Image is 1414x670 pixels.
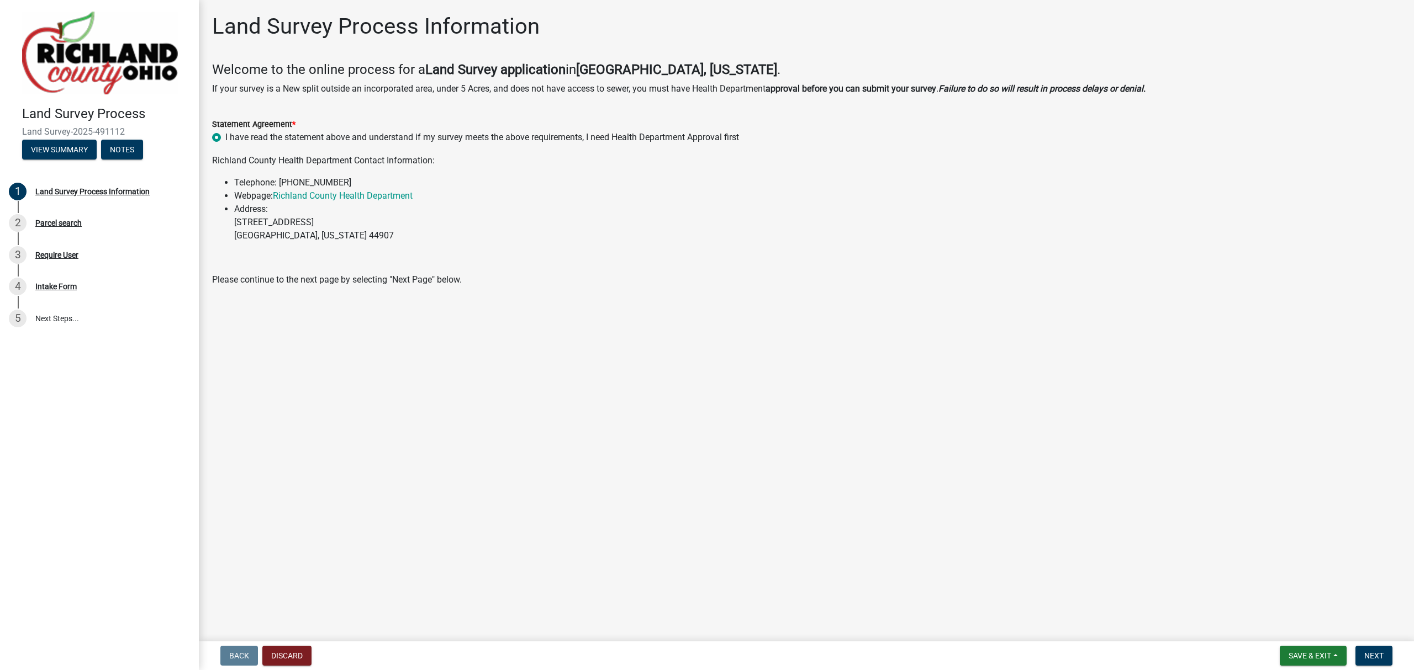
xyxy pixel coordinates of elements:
[576,62,777,77] strong: [GEOGRAPHIC_DATA], [US_STATE]
[212,154,1401,167] p: Richland County Health Department Contact Information:
[101,146,143,155] wm-modal-confirm: Notes
[273,190,413,201] a: Richland County Health Department
[425,62,566,77] strong: Land Survey application
[1364,651,1384,660] span: Next
[262,646,312,666] button: Discard
[101,140,143,159] button: Notes
[22,146,97,155] wm-modal-confirm: Summary
[22,12,178,94] img: Richland County, Ohio
[234,203,1401,242] li: Address: [STREET_ADDRESS] [GEOGRAPHIC_DATA], [US_STATE] 44907
[212,82,1401,95] p: If your survey is a New split outside an incorporated area, under 5 Acres, and does not have acce...
[35,188,150,195] div: Land Survey Process Information
[35,283,77,290] div: Intake Form
[229,651,249,660] span: Back
[225,131,739,144] label: I have read the statement above and understand if my survey meets the above requirements, I need ...
[234,176,1401,189] li: Telephone: [PHONE_NUMBER]
[22,140,97,159] button: View Summary
[766,83,936,94] strong: approval before you can submit your survey
[234,189,1401,203] li: Webpage:
[9,310,27,327] div: 5
[9,214,27,232] div: 2
[1355,646,1392,666] button: Next
[9,278,27,295] div: 4
[212,62,1401,78] h4: Welcome to the online process for a in .
[212,273,1401,286] p: Please continue to the next page by selecting "Next Page" below.
[9,246,27,264] div: 3
[220,646,258,666] button: Back
[22,106,190,122] h4: Land Survey Process
[35,219,82,227] div: Parcel search
[212,13,540,40] h1: Land Survey Process Information
[1280,646,1347,666] button: Save & Exit
[22,126,177,137] span: Land Survey-2025-491112
[1289,651,1331,660] span: Save & Exit
[212,121,296,129] label: Statement Agreement
[938,83,1146,94] strong: Failure to do so will result in process delays or denial.
[35,251,78,259] div: Require User
[9,183,27,200] div: 1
